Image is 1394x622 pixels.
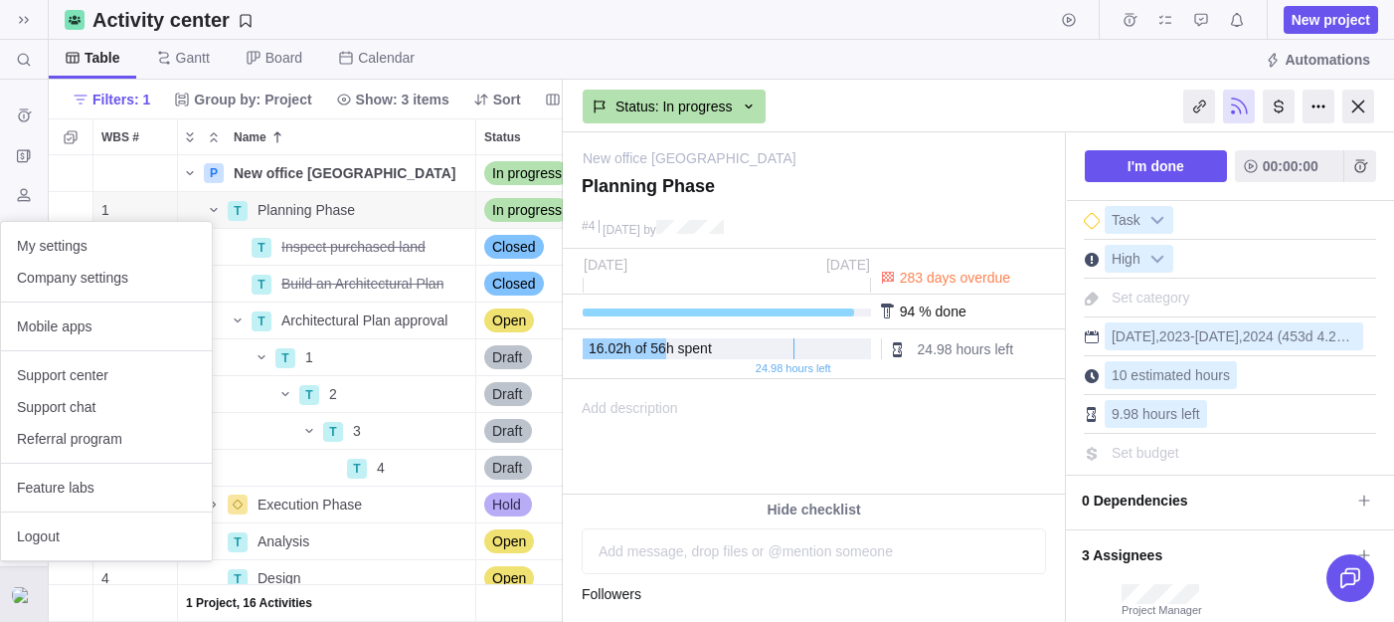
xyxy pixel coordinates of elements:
[1,391,212,423] a: Support chat
[1,520,212,552] a: Logout
[1,472,212,504] a: Feature labs
[17,478,196,498] span: Feature labs
[17,268,196,288] span: Company settings
[1,423,212,455] a: Referral program
[17,397,196,417] span: Support chat
[17,429,196,449] span: Referral program
[1,311,212,342] a: Mobile apps
[17,316,196,336] span: Mobile apps
[17,526,196,546] span: Logout
[12,583,36,607] div: Helen Smith
[1,262,212,294] a: Company settings
[1,359,212,391] a: Support center
[12,587,36,603] img: Show
[17,236,196,256] span: My settings
[17,365,196,385] span: Support center
[1,230,212,262] a: My settings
